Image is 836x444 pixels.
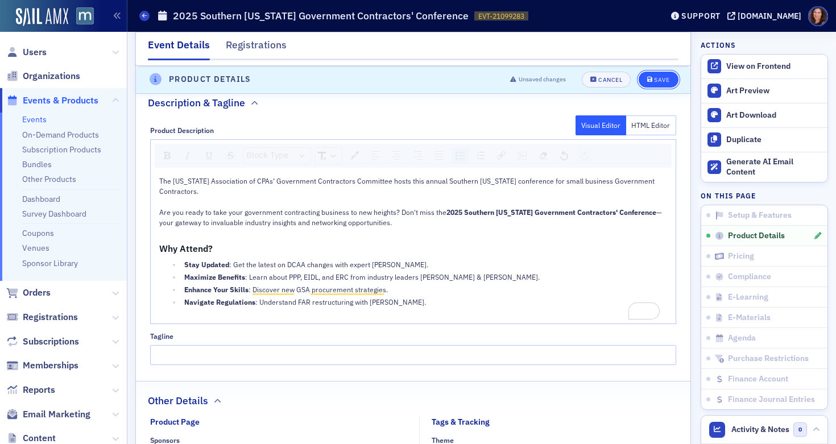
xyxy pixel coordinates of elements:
a: Dashboard [22,194,60,204]
div: rdw-wrapper [150,139,677,325]
div: Underline [201,148,218,164]
h2: Other Details [148,393,208,408]
a: Email Marketing [6,408,90,421]
div: rdw-list-control [449,147,491,164]
a: Reports [6,384,55,396]
div: Art Preview [726,86,822,96]
div: Save [654,77,669,83]
a: Users [6,46,47,59]
div: Link [493,148,510,164]
span: Reports [23,384,55,396]
div: rdw-dropdown [243,147,311,164]
span: 0 [793,422,808,437]
span: 2025 Southern [US_STATE] Government Contractors' Conference [446,208,656,217]
div: rdw-history-control [554,147,594,164]
a: Memberships [6,359,78,372]
a: Sponsor Library [22,258,78,268]
a: Organizations [6,70,80,82]
div: rdw-block-control [241,147,313,164]
div: Right [409,148,426,164]
div: Strikethrough [222,148,239,163]
span: Finance Journal Entries [728,395,815,405]
div: rdw-textalign-control [365,147,449,164]
a: View Homepage [68,7,94,27]
a: Orders [6,287,51,299]
span: E-Learning [728,292,768,302]
button: Generate AI Email Content [701,152,827,182]
div: rdw-toolbar [155,144,672,168]
span: Agenda [728,333,756,343]
div: Tags & Tracking [432,416,490,428]
span: : Get the latest on DCAA changes with expert [PERSON_NAME]. [229,260,428,269]
div: Cancel [598,77,622,83]
div: Event Details [148,38,210,60]
span: : Understand FAR restructuring with [PERSON_NAME]. [255,297,426,306]
h4: On this page [701,190,828,201]
h4: Actions [701,40,736,50]
span: Users [23,46,47,59]
span: EVT-21099283 [478,11,524,21]
div: rdw-dropdown [314,147,342,164]
img: SailAMX [76,7,94,25]
span: Navigate Regulations [184,297,255,306]
span: Orders [23,287,51,299]
div: Undo [556,148,572,164]
span: Block Type [246,149,288,162]
div: Ordered [473,148,489,163]
span: : Discover new GSA procurement strategies. [249,285,388,294]
a: Other Products [22,174,76,184]
div: Registrations [226,38,287,59]
button: HTML Editor [626,115,677,135]
div: rdw-link-control [491,147,512,164]
span: Enhance Your Skills [184,285,249,294]
h2: Description & Tagline [148,96,245,110]
div: Bold [160,148,175,163]
span: Pricing [728,251,754,262]
div: rdw-remove-control [533,147,554,164]
span: Email Marketing [23,408,90,421]
a: Venues [22,243,49,253]
a: Coupons [22,228,54,238]
div: View on Frontend [726,61,822,72]
span: Events & Products [23,94,98,107]
div: rdw-image-control [512,147,533,164]
button: Cancel [582,72,631,88]
span: The [US_STATE] Association of CPAs’ Government Contractors Committee hosts this annual Southern [... [159,176,656,196]
span: : Learn about PPP, EIDL, and ERC from industry leaders [PERSON_NAME] & [PERSON_NAME]. [245,272,540,281]
span: Profile [808,6,828,26]
span: Registrations [23,311,78,323]
div: Art Download [726,110,822,121]
img: SailAMX [16,8,68,26]
div: rdw-font-size-control [313,147,344,164]
a: Events [22,114,47,125]
div: Italic [179,148,196,164]
a: On-Demand Products [22,130,99,140]
div: Support [681,11,721,21]
div: [DOMAIN_NAME] [738,11,801,21]
a: Art Download [701,103,827,127]
a: Bundles [22,159,52,169]
div: Unordered [452,148,469,164]
div: rdw-inline-control [158,147,241,164]
div: Duplicate [726,135,822,145]
span: Unsaved changes [519,75,566,84]
h4: Product Details [169,73,251,85]
a: Registrations [6,311,78,323]
button: Visual Editor [576,115,626,135]
span: Organizations [23,70,80,82]
a: View on Frontend [701,55,827,78]
a: Art Preview [701,79,827,103]
span: Maximize Benefits [184,272,245,281]
span: Finance Account [728,374,788,384]
span: Why Attend? [159,243,213,254]
div: Product Page [150,416,200,428]
div: rdw-color-picker [344,147,365,164]
button: Save [639,72,678,88]
div: Left [367,148,384,164]
span: Are you ready to take your government contracting business to new heights? Don't miss the [159,208,446,217]
div: To enrich screen reader interactions, please activate Accessibility in Grammarly extension settings [159,176,668,320]
span: Setup & Features [728,210,792,221]
span: Activity & Notes [731,424,789,435]
h1: 2025 Southern [US_STATE] Government Contractors' Conference [173,9,469,23]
